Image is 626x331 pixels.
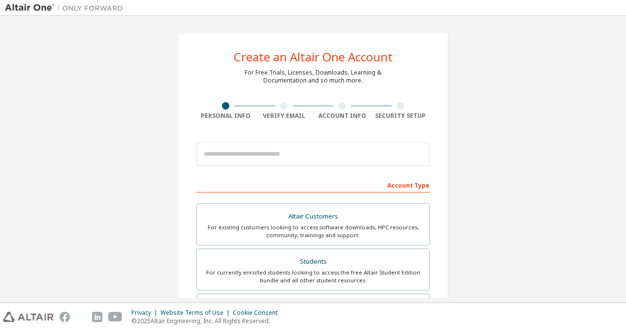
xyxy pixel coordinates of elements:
img: Altair One [5,3,128,13]
div: Privacy [131,309,160,317]
div: Create an Altair One Account [234,51,393,63]
div: Security Setup [372,112,430,120]
div: Students [203,255,423,269]
div: Account Type [196,177,430,193]
img: youtube.svg [108,312,123,322]
img: linkedin.svg [92,312,102,322]
div: Cookie Consent [233,309,283,317]
div: Altair Customers [203,210,423,223]
img: facebook.svg [60,312,70,322]
div: Website Terms of Use [160,309,233,317]
img: altair_logo.svg [3,312,54,322]
div: For currently enrolled students looking to access the free Altair Student Edition bundle and all ... [203,269,423,284]
div: Personal Info [196,112,255,120]
div: Account Info [313,112,372,120]
div: For Free Trials, Licenses, Downloads, Learning & Documentation and so much more. [245,69,381,84]
div: For existing customers looking to access software downloads, HPC resources, community, trainings ... [203,223,423,239]
p: © 2025 Altair Engineering, Inc. All Rights Reserved. [131,317,283,325]
div: Verify Email [255,112,313,120]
